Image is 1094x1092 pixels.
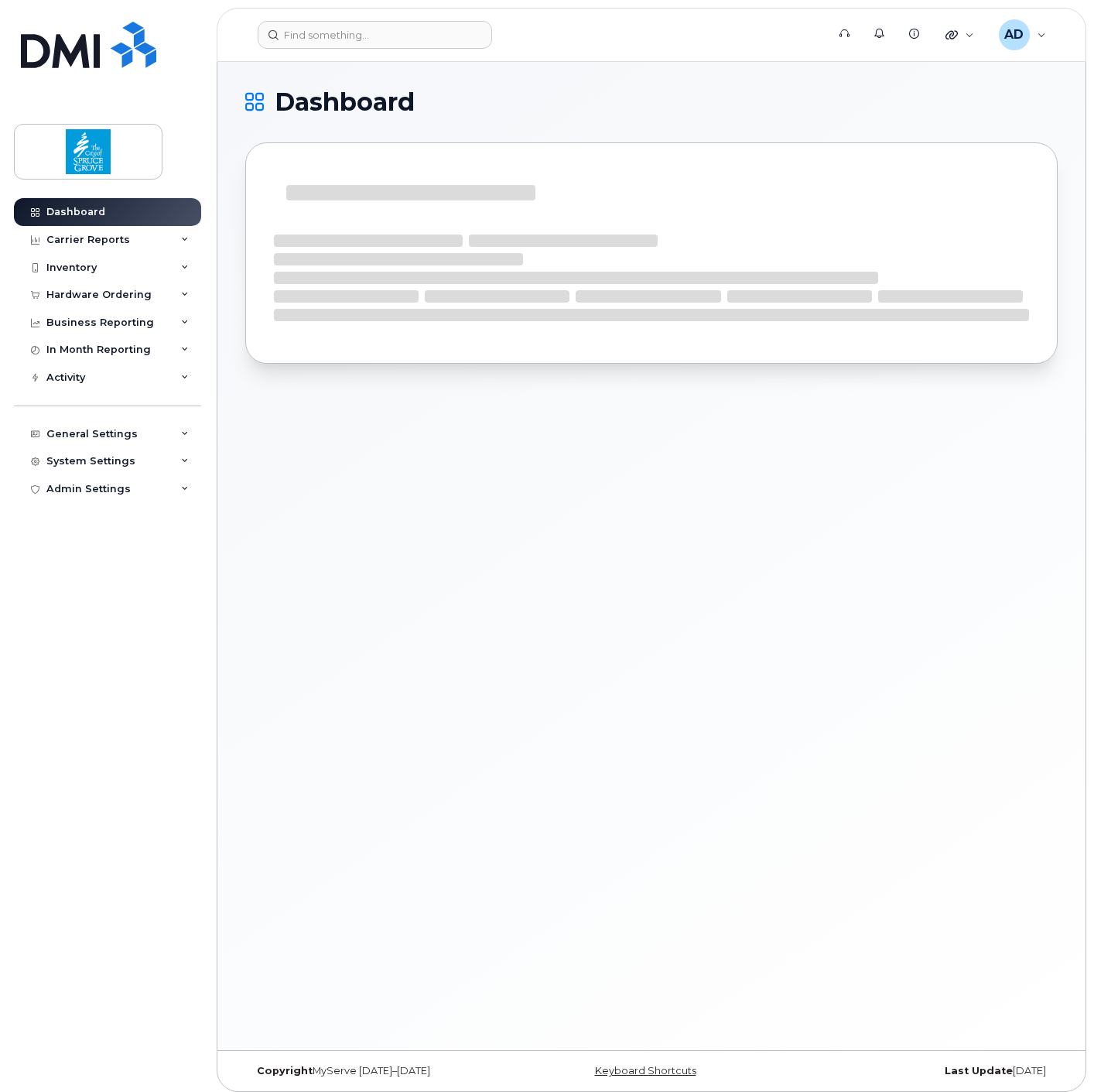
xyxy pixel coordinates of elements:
a: Keyboard Shortcuts [595,1065,696,1077]
div: [DATE] [787,1065,1058,1077]
span: Dashboard [275,91,415,114]
strong: Last Update [945,1065,1013,1077]
strong: Copyright [257,1065,313,1077]
div: MyServe [DATE]–[DATE] [245,1065,516,1077]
